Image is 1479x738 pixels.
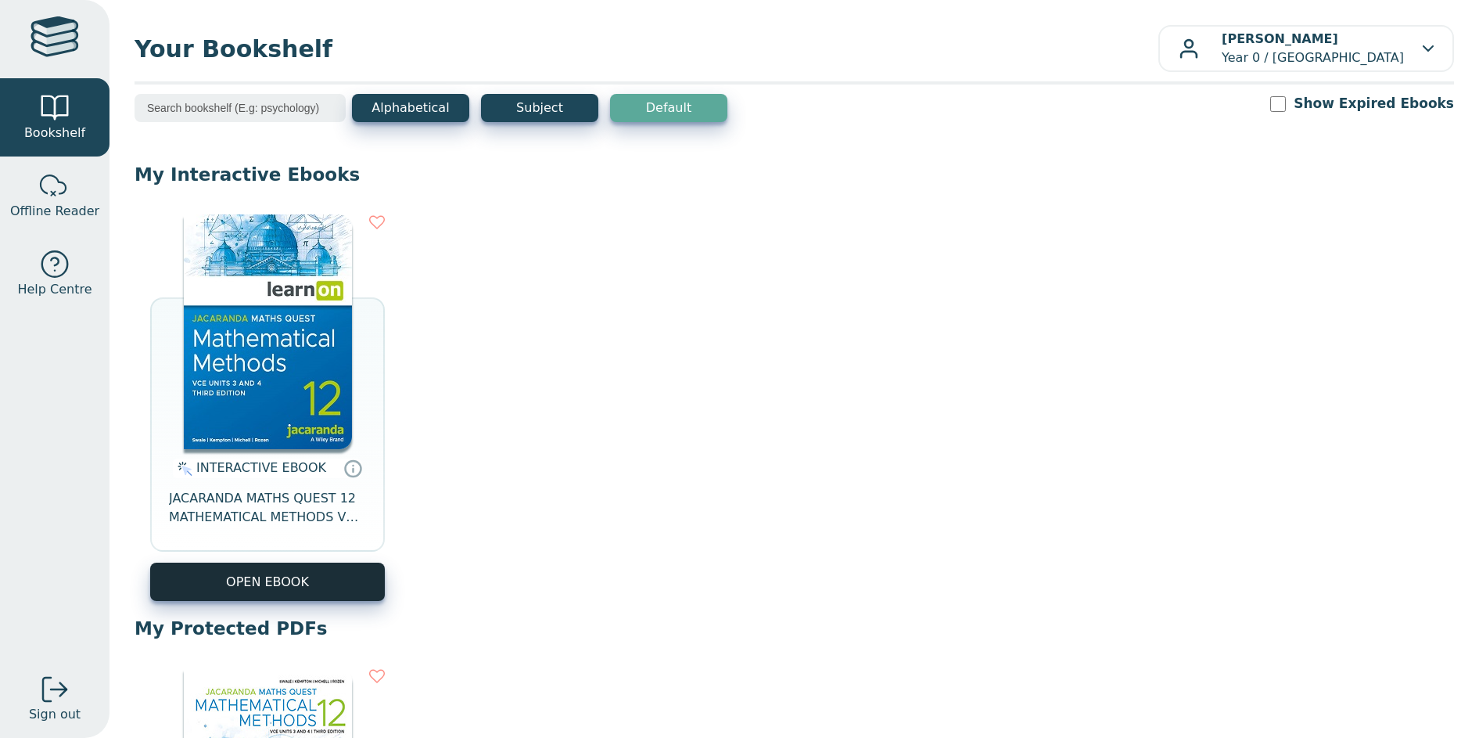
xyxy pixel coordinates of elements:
[29,705,81,724] span: Sign out
[24,124,85,142] span: Bookshelf
[135,94,346,122] input: Search bookshelf (E.g: psychology)
[196,460,326,475] span: INTERACTIVE EBOOK
[1294,94,1454,113] label: Show Expired Ebooks
[173,459,192,478] img: interactive.svg
[610,94,727,122] button: Default
[481,94,598,122] button: Subject
[135,163,1454,186] p: My Interactive Ebooks
[169,489,366,527] span: JACARANDA MATHS QUEST 12 MATHEMATICAL METHODS VCE UNITS 3&4 3E LEARNON
[352,94,469,122] button: Alphabetical
[1222,31,1338,46] b: [PERSON_NAME]
[343,459,362,477] a: Interactive eBooks are accessed online via the publisher’s portal. They contain interactive resou...
[184,214,352,449] img: 7f36df1b-30bd-4b3c-87ed-c8cc42c4d22f.jpg
[150,563,385,601] button: OPEN EBOOK
[1222,30,1404,67] p: Year 0 / [GEOGRAPHIC_DATA]
[135,617,1454,640] p: My Protected PDFs
[135,31,1158,67] span: Your Bookshelf
[17,280,92,299] span: Help Centre
[1158,25,1454,72] button: [PERSON_NAME]Year 0 / [GEOGRAPHIC_DATA]
[10,202,99,221] span: Offline Reader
